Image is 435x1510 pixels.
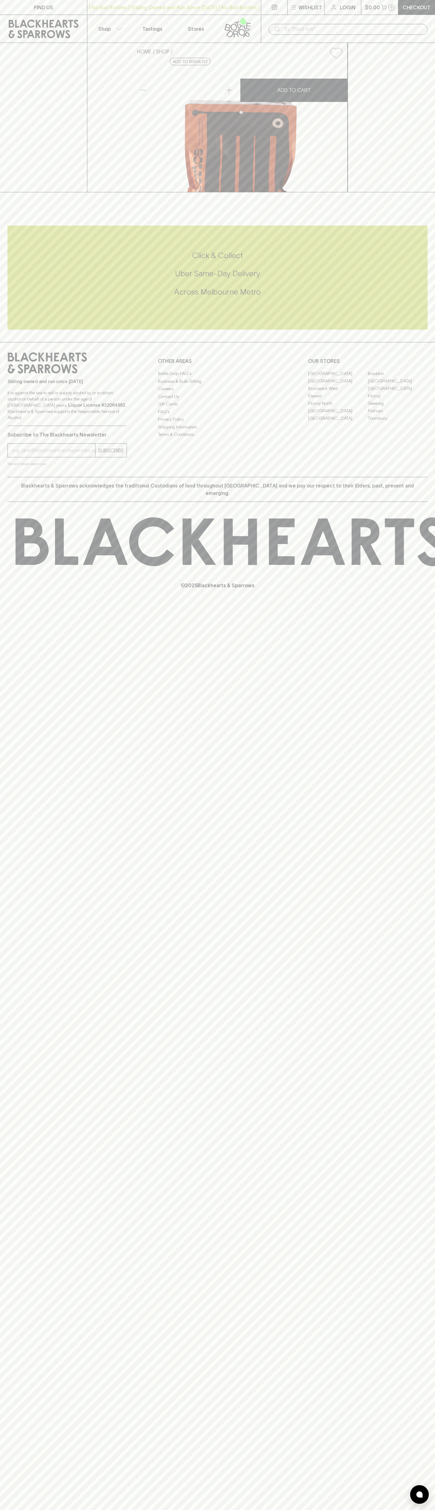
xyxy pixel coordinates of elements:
a: Careers [158,385,277,393]
p: ADD TO CART [277,86,311,94]
p: OTHER AREAS [158,357,277,365]
img: 31094.png [132,64,347,192]
div: Call to action block [7,226,428,330]
a: Fitzroy North [308,400,368,407]
p: SUBSCRIBE [98,447,124,454]
p: Tastings [142,25,162,33]
a: HOME [137,49,151,54]
p: Sibling owned and run since [DATE] [7,378,127,385]
p: We will never spam you [7,461,127,467]
a: Geelong [368,400,428,407]
a: Business & Bulk Gifting [158,377,277,385]
a: Privacy Policy [158,416,277,423]
p: Login [340,4,355,11]
input: Try "Pinot noir" [284,24,423,34]
a: [GEOGRAPHIC_DATA] [368,385,428,392]
a: Brunswick West [308,385,368,392]
a: Fitzroy [368,392,428,400]
a: Contact Us [158,393,277,400]
h5: Across Melbourne Metro [7,287,428,297]
img: bubble-icon [416,1491,423,1498]
p: OUR STORES [308,357,428,365]
a: Braddon [368,370,428,377]
input: e.g. jane@blackheartsandsparrows.com.au [12,446,95,455]
a: [GEOGRAPHIC_DATA] [308,414,368,422]
button: ADD TO CART [240,79,348,102]
a: [GEOGRAPHIC_DATA] [308,377,368,385]
p: Subscribe to The Blackhearts Newsletter [7,431,127,438]
button: Add to wishlist [170,58,211,65]
button: Add to wishlist [328,45,345,61]
p: Wishlist [298,4,322,11]
a: Stores [174,15,218,43]
h5: Click & Collect [7,250,428,261]
p: Checkout [403,4,431,11]
p: It is against the law to sell or supply alcohol to, or to obtain alcohol on behalf of a person un... [7,390,127,421]
a: FAQ's [158,408,277,415]
a: Shipping Information [158,423,277,431]
a: [GEOGRAPHIC_DATA] [368,377,428,385]
p: 0 [390,6,393,9]
a: Terms & Conditions [158,431,277,438]
p: FIND US [34,4,53,11]
h5: Uber Same-Day Delivery [7,268,428,279]
a: SHOP [156,49,169,54]
a: Bottle Drop FAQ's [158,370,277,377]
p: Shop [98,25,111,33]
a: Gift Cards [158,400,277,408]
a: Thornbury [368,414,428,422]
a: [GEOGRAPHIC_DATA] [308,370,368,377]
p: $0.00 [365,4,380,11]
a: Prahran [368,407,428,414]
p: Blackhearts & Sparrows acknowledges the traditional Custodians of land throughout [GEOGRAPHIC_DAT... [12,482,423,497]
a: Elwood [308,392,368,400]
a: [GEOGRAPHIC_DATA] [308,407,368,414]
button: SUBSCRIBE [95,444,127,457]
strong: Liquor License #32064953 [68,403,125,408]
button: Shop [87,15,131,43]
p: Stores [188,25,204,33]
a: Tastings [131,15,174,43]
